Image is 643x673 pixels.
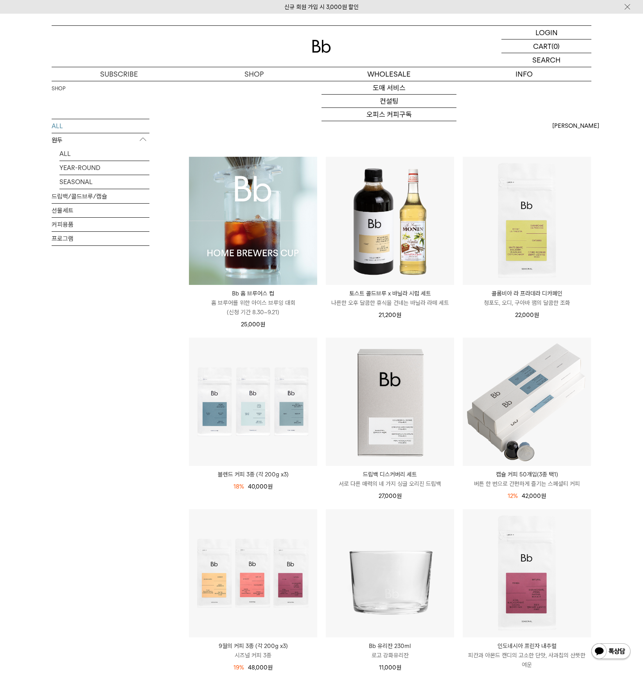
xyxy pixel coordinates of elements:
img: 캡슐 커피 50개입(3종 택1) [463,338,591,466]
p: 서로 다른 매력의 네 가지 싱글 오리진 드립백 [326,479,454,489]
a: 커피용품 [52,218,149,231]
p: 피칸과 아몬드 캔디의 고소한 단맛, 사과칩의 산뜻한 여운 [463,651,591,669]
a: 블렌드 커피 3종 (각 200g x3) [189,470,317,479]
span: 25,000 [241,321,265,328]
span: 11,000 [379,664,401,671]
p: INFO [456,67,591,81]
a: LOGIN [501,26,591,39]
span: 21,200 [379,311,401,319]
span: 원 [534,311,539,319]
a: SHOP [52,85,65,93]
span: 원 [396,311,401,319]
p: 나른한 오후 달콤한 휴식을 건네는 바닐라 라떼 세트 [326,298,454,308]
p: 홈 브루어를 위한 아이스 브루잉 대회 (신청 기간 8.30~9.21) [189,298,317,317]
p: SEARCH [532,53,560,67]
p: Bb 홈 브루어스 컵 [189,289,317,298]
p: 콜롬비아 라 프라데라 디카페인 [463,289,591,298]
p: (0) [551,39,560,53]
p: 인도네시아 프린자 내추럴 [463,641,591,651]
p: 시즈널 커피 3종 [189,651,317,660]
span: 22,000 [515,311,539,319]
img: 블렌드 커피 3종 (각 200g x3) [189,338,317,466]
a: ALL [59,147,149,161]
a: 캡슐 커피 50개입(3종 택1) 버튼 한 번으로 간편하게 즐기는 스페셜티 커피 [463,470,591,489]
p: 원두 [52,133,149,147]
a: 신규 회원 가입 시 3,000원 할인 [284,4,359,11]
a: 9월의 커피 3종 (각 200g x3) 시즈널 커피 3종 [189,641,317,660]
span: 원 [397,492,402,499]
img: 로고 [312,40,331,53]
span: 원 [396,664,401,671]
span: 원 [260,321,265,328]
p: 청포도, 오디, 구아바 잼의 달콤한 조화 [463,298,591,308]
p: LOGIN [535,26,558,39]
p: CART [533,39,551,53]
img: Bb 홈 브루어스 컵 [189,157,317,285]
img: 9월의 커피 3종 (각 200g x3) [189,509,317,637]
img: 카카오톡 채널 1:1 채팅 버튼 [591,643,631,661]
a: 도매 서비스 [321,81,456,95]
p: 드립백 디스커버리 세트 [326,470,454,479]
a: Bb 유리잔 230ml 로고 강화유리잔 [326,641,454,660]
span: 원 [268,483,273,490]
span: 원 [541,492,546,499]
p: 캡슐 커피 50개입(3종 택1) [463,470,591,479]
span: 원 [268,664,273,671]
img: 인도네시아 프린자 내추럴 [463,509,591,637]
a: 인도네시아 프린자 내추럴 피칸과 아몬드 캔디의 고소한 단맛, 사과칩의 산뜻한 여운 [463,641,591,669]
a: Bb 홈 브루어스 컵 홈 브루어를 위한 아이스 브루잉 대회(신청 기간 8.30~9.21) [189,289,317,317]
a: ALL [52,119,149,133]
div: 18% [233,482,244,491]
div: 12% [508,491,518,501]
a: SHOP [187,67,321,81]
img: 드립백 디스커버리 세트 [326,338,454,466]
a: 토스트 콜드브루 x 바닐라 시럽 세트 나른한 오후 달콤한 휴식을 건네는 바닐라 라떼 세트 [326,289,454,308]
img: 콜롬비아 라 프라데라 디카페인 [463,157,591,285]
span: 48,000 [248,664,273,671]
a: 프로그램 [52,232,149,245]
p: 9월의 커피 3종 (각 200g x3) [189,641,317,651]
span: 27,000 [379,492,402,499]
img: Bb 유리잔 230ml [326,509,454,637]
a: CART (0) [501,39,591,53]
div: 19% [233,663,244,672]
p: Bb 유리잔 230ml [326,641,454,651]
img: 토스트 콜드브루 x 바닐라 시럽 세트 [326,157,454,285]
a: 선물세트 [52,204,149,217]
a: 콜롬비아 라 프라데라 디카페인 청포도, 오디, 구아바 잼의 달콤한 조화 [463,289,591,308]
span: 40,000 [248,483,273,490]
a: 컨설팅 [321,95,456,108]
a: 드립백 디스커버리 세트 서로 다른 매력의 네 가지 싱글 오리진 드립백 [326,470,454,489]
a: SEASONAL [59,175,149,189]
a: 드립백/콜드브루/캡슐 [52,190,149,203]
p: WHOLESALE [321,67,456,81]
p: 토스트 콜드브루 x 바닐라 시럽 세트 [326,289,454,298]
a: YEAR-ROUND [59,161,149,175]
a: 오피스 커피구독 [321,108,456,121]
span: 42,000 [522,492,546,499]
span: [PERSON_NAME] [552,121,599,131]
p: 로고 강화유리잔 [326,651,454,660]
a: SUBSCRIBE [52,67,187,81]
p: 버튼 한 번으로 간편하게 즐기는 스페셜티 커피 [463,479,591,489]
